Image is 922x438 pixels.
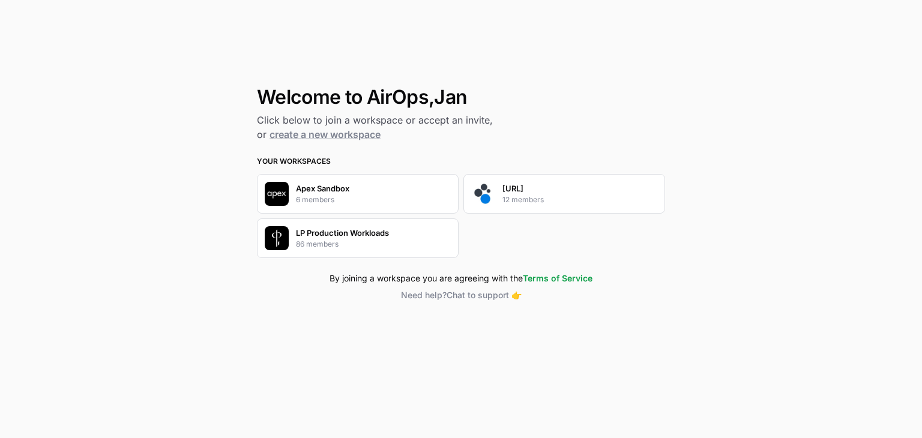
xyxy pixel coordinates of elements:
p: 6 members [296,194,334,205]
button: Need help?Chat to support 👉 [257,289,665,301]
img: Company Logo [265,226,289,250]
p: 86 members [296,239,339,250]
p: Apex Sandbox [296,182,349,194]
img: Company Logo [265,182,289,206]
h3: Your Workspaces [257,156,665,167]
button: Company Logo[URL]12 members [463,174,665,214]
p: [URL] [502,182,523,194]
button: Company LogoApex Sandbox6 members [257,174,459,214]
p: 12 members [502,194,544,205]
h1: Welcome to AirOps, Jan [257,86,665,108]
div: By joining a workspace you are agreeing with the [257,272,665,284]
h2: Click below to join a workspace or accept an invite, or [257,113,665,142]
span: Chat to support 👉 [447,290,522,300]
span: Need help? [401,290,447,300]
p: LP Production Workloads [296,227,389,239]
a: create a new workspace [270,128,381,140]
button: Company LogoLP Production Workloads86 members [257,218,459,258]
a: Terms of Service [523,273,592,283]
img: Company Logo [471,182,495,206]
